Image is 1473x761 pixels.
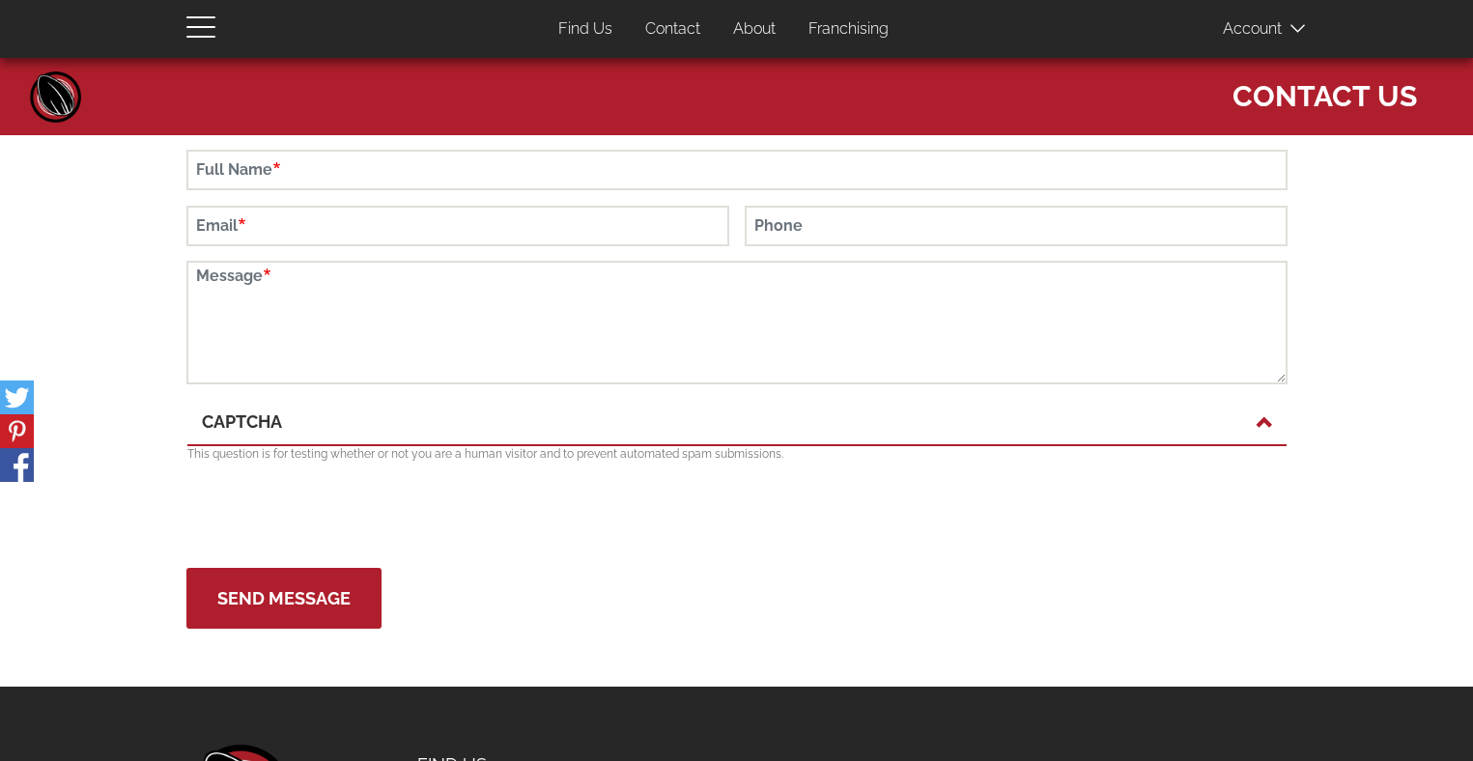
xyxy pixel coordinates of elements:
[745,206,1288,246] input: Phone
[794,11,903,48] a: Franchising
[719,11,790,48] a: About
[186,206,729,246] input: Email
[27,68,85,126] a: Home
[187,446,1287,463] p: This question is for testing whether or not you are a human visitor and to prevent automated spam...
[631,11,715,48] a: Contact
[186,568,382,629] button: Send Message
[544,11,627,48] a: Find Us
[1232,68,1417,116] span: Contact Us
[187,472,481,548] iframe: reCAPTCHA
[202,409,1272,435] a: CAPTCHA
[186,150,1288,190] input: Full Name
